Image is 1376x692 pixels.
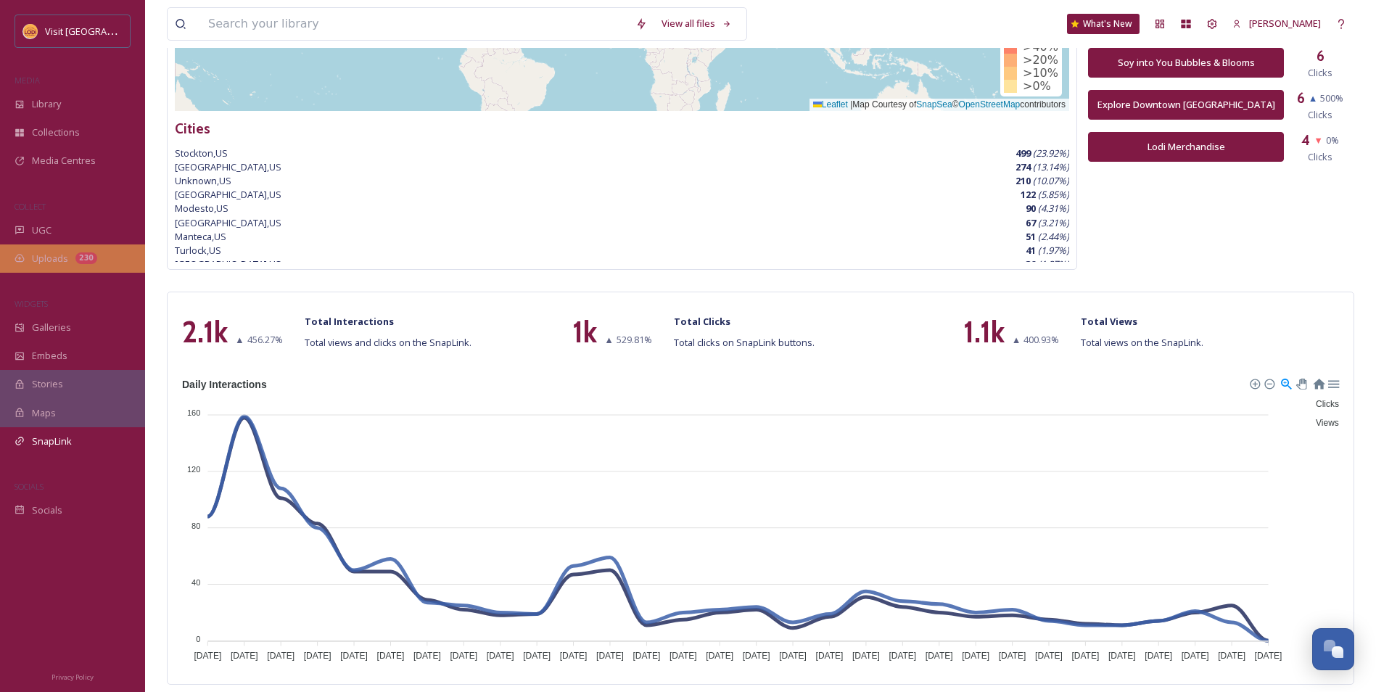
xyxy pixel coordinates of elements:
[1312,376,1324,389] div: Reset Zoom
[1249,17,1321,30] span: [PERSON_NAME]
[1309,91,1318,104] span: ▲
[1305,418,1339,428] span: Views
[1308,150,1332,164] span: Clicks
[1067,14,1140,34] a: What's New
[201,8,628,40] input: Search your library
[926,651,953,661] tspan: [DATE]
[889,651,916,661] tspan: [DATE]
[654,9,739,38] a: View all files
[175,216,281,230] span: [GEOGRAPHIC_DATA] , US
[779,651,807,661] tspan: [DATE]
[916,99,952,110] a: SnapSea
[813,99,848,110] a: Leaflet
[1038,244,1069,257] em: ( 1.97 %)
[305,315,394,328] strong: Total Interactions
[450,651,477,661] tspan: [DATE]
[196,635,200,643] tspan: 0
[674,315,730,328] strong: Total Clicks
[32,434,72,448] span: SnapLink
[1297,88,1305,109] h3: 6
[1015,174,1031,187] strong: 210
[670,651,697,661] tspan: [DATE]
[1249,378,1259,388] div: Zoom In
[1296,379,1305,387] div: Panning
[267,651,294,661] tspan: [DATE]
[52,667,94,685] a: Privacy Policy
[1026,202,1036,215] strong: 90
[1320,91,1343,104] span: 500 %
[1026,216,1036,229] strong: 67
[194,651,221,661] tspan: [DATE]
[1182,651,1209,661] tspan: [DATE]
[175,230,226,244] span: Manteca , US
[304,651,331,661] tspan: [DATE]
[32,503,62,517] span: Socials
[191,522,200,530] tspan: 80
[999,651,1026,661] tspan: [DATE]
[1015,160,1031,173] strong: 274
[1314,133,1323,147] span: ▼
[231,651,258,661] tspan: [DATE]
[32,223,52,237] span: UGC
[1096,140,1276,154] div: Lodi Merchandise
[1081,315,1137,328] strong: Total Views
[1033,147,1069,160] em: ( 23.92 %)
[1088,90,1284,120] button: Explore Downtown [GEOGRAPHIC_DATA]
[75,252,97,264] div: 230
[560,651,588,661] tspan: [DATE]
[32,125,80,139] span: Collections
[175,118,210,139] h3: Cities
[1312,628,1354,670] button: Open Chat
[743,651,770,661] tspan: [DATE]
[32,406,56,420] span: Maps
[175,258,281,271] span: [GEOGRAPHIC_DATA] , US
[1317,46,1324,67] h3: 6
[1225,9,1328,38] a: [PERSON_NAME]
[604,333,614,347] span: ▲
[32,377,63,391] span: Stories
[1026,244,1036,257] strong: 41
[1088,48,1284,78] button: Soy into You Bubbles & Blooms
[1305,399,1339,409] span: Clicks
[809,99,1069,111] div: Map Courtesy of © contributors
[413,651,441,661] tspan: [DATE]
[1038,258,1069,271] em: ( 1.87 %)
[1004,54,1058,67] div: >20%
[1012,333,1021,347] span: ▲
[1038,188,1069,201] em: ( 5.85 %)
[816,651,844,661] tspan: [DATE]
[1026,230,1036,243] strong: 51
[1038,230,1069,243] em: ( 2.44 %)
[617,333,652,347] span: 529.81 %
[45,24,157,38] span: Visit [GEOGRAPHIC_DATA]
[1026,258,1036,271] strong: 39
[1096,98,1276,112] div: Explore Downtown [GEOGRAPHIC_DATA]
[1308,108,1332,122] span: Clicks
[1088,132,1284,162] button: Lodi Merchandise
[1327,376,1339,389] div: Menu
[182,378,267,390] text: Daily Interactions
[1108,651,1136,661] tspan: [DATE]
[15,75,40,86] span: MEDIA
[191,578,200,587] tspan: 40
[23,24,38,38] img: Square%20Social%20Visit%20Lodi.png
[32,97,61,111] span: Library
[175,160,281,174] span: [GEOGRAPHIC_DATA] , US
[596,651,624,661] tspan: [DATE]
[187,465,200,474] tspan: 120
[52,672,94,682] span: Privacy Policy
[487,651,514,661] tspan: [DATE]
[32,154,96,168] span: Media Centres
[1033,160,1069,173] em: ( 13.14 %)
[175,174,231,188] span: Unknown , US
[32,252,68,265] span: Uploads
[32,321,71,334] span: Galleries
[175,147,228,160] span: Stockton , US
[572,310,597,354] h1: 1k
[1004,67,1058,80] div: >10%
[1301,130,1310,151] h3: 4
[1145,651,1172,661] tspan: [DATE]
[1255,651,1282,661] tspan: [DATE]
[1033,174,1069,187] em: ( 10.07 %)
